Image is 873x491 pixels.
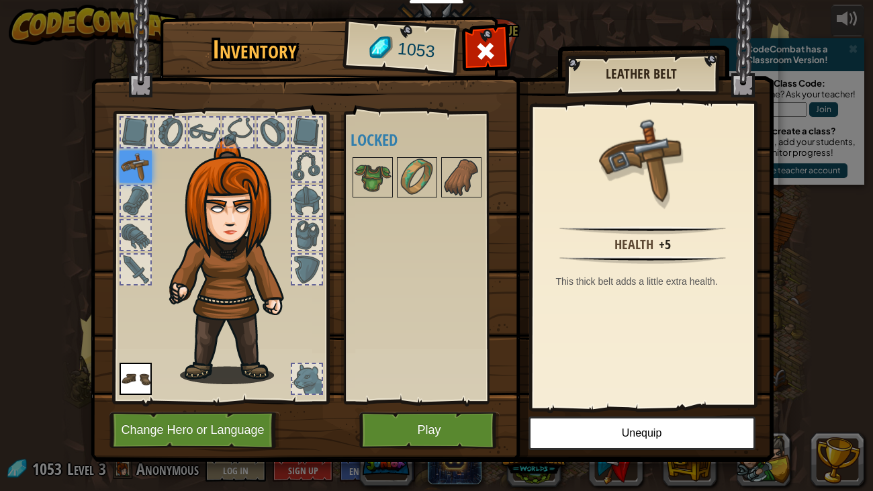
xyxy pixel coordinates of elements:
[614,235,653,255] div: Health
[443,159,480,196] img: portrait.png
[120,363,152,395] img: portrait.png
[396,37,436,64] span: 1053
[578,66,704,81] h2: Leather Belt
[559,256,725,264] img: hr.png
[354,159,392,196] img: portrait.png
[163,137,308,384] img: hair_f2.png
[529,416,755,450] button: Unequip
[659,235,671,255] div: +5
[120,150,152,183] img: portrait.png
[351,131,509,148] h4: Locked
[398,159,436,196] img: portrait.png
[556,275,737,288] div: This thick belt adds a little extra health.
[359,412,500,449] button: Play
[109,412,280,449] button: Change Hero or Language
[169,36,340,64] h1: Inventory
[559,226,725,234] img: hr.png
[599,116,686,203] img: portrait.png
